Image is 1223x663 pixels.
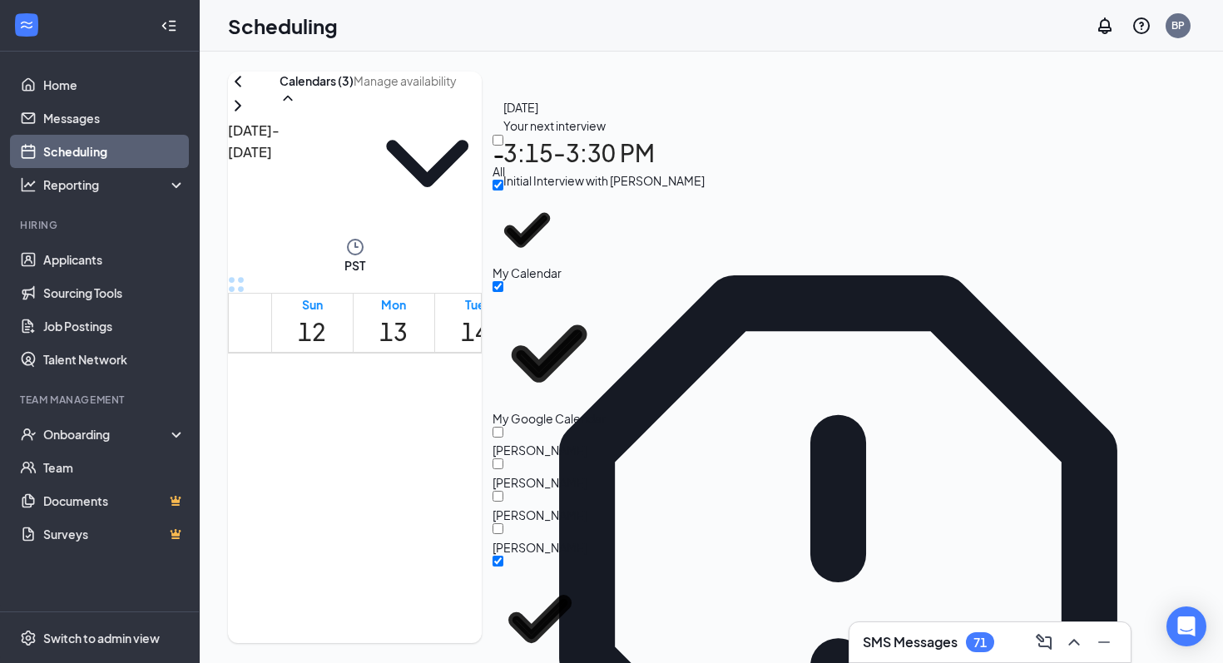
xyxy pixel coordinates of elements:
[493,427,503,438] input: [PERSON_NAME]
[863,633,958,651] h3: SMS Messages
[493,556,503,567] input: [PERSON_NAME]
[461,314,489,350] h1: 14
[503,135,1173,171] h1: 3:15 - 3:30 PM
[43,243,186,276] a: Applicants
[298,295,326,314] div: Sun
[43,517,186,551] a: SurveysCrown
[1064,632,1084,652] svg: ChevronUp
[376,294,411,352] a: October 13, 2025
[493,163,505,180] div: All
[228,12,338,40] h1: Scheduling
[20,630,37,646] svg: Settings
[493,265,562,281] div: My Calendar
[43,426,171,443] div: Onboarding
[493,297,606,410] svg: Checkmark
[228,96,248,116] svg: ChevronRight
[1171,18,1185,32] div: BP
[295,294,329,352] a: October 12, 2025
[345,237,365,257] svg: Clock
[493,507,587,523] div: [PERSON_NAME]
[20,426,37,443] svg: UserCheck
[43,309,186,343] a: Job Postings
[1061,629,1087,656] button: ChevronUp
[503,98,1173,116] span: [DATE]
[20,393,182,407] div: Team Management
[503,116,1173,135] div: Your next interview
[1091,629,1117,656] button: Minimize
[1131,16,1151,36] svg: QuestionInfo
[354,90,501,237] svg: ChevronDown
[161,17,177,34] svg: Collapse
[493,151,505,163] svg: Minimize
[493,458,503,469] input: [PERSON_NAME]
[461,295,489,314] div: Tue
[43,68,186,101] a: Home
[493,539,587,556] div: [PERSON_NAME]
[379,314,408,350] h1: 13
[493,410,606,427] div: My Google Calendar
[503,171,1173,190] div: Initial Interview with [PERSON_NAME]
[1034,632,1054,652] svg: ComposeMessage
[493,281,503,292] input: My Google Calendar
[43,101,186,135] a: Messages
[493,442,587,458] div: [PERSON_NAME]
[1094,632,1114,652] svg: Minimize
[298,314,326,350] h1: 12
[493,195,562,265] svg: Checkmark
[228,120,280,162] h3: [DATE] - [DATE]
[379,295,408,314] div: Mon
[43,176,186,193] div: Reporting
[43,630,160,646] div: Switch to admin view
[1095,16,1115,36] svg: Notifications
[43,451,186,484] a: Team
[228,72,248,92] svg: ChevronLeft
[43,276,186,309] a: Sourcing Tools
[493,135,503,146] input: All
[280,90,296,106] svg: ChevronUp
[493,491,503,502] input: [PERSON_NAME]
[344,257,365,274] span: PST
[280,72,354,106] button: Calendars (3)ChevronUp
[20,218,182,232] div: Hiring
[43,484,186,517] a: DocumentsCrown
[18,17,35,33] svg: WorkstreamLogo
[354,72,501,90] input: Manage availability
[20,176,37,193] svg: Analysis
[43,135,186,168] a: Scheduling
[43,343,186,376] a: Talent Network
[1031,629,1057,656] button: ComposeMessage
[493,523,503,534] input: [PERSON_NAME]
[458,294,493,352] a: October 14, 2025
[493,180,503,190] input: My Calendar
[973,636,987,650] div: 71
[1166,606,1206,646] div: Open Intercom Messenger
[493,474,587,491] div: [PERSON_NAME]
